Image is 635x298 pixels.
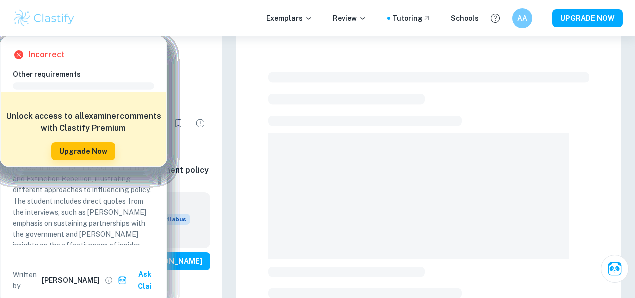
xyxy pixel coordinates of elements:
[451,13,479,24] a: Schools
[13,269,40,291] p: Written by
[190,113,210,133] div: Report issue
[12,8,76,28] img: Clastify logo
[13,69,162,80] h6: Other requirements
[601,255,629,283] button: Ask Clai
[116,265,162,295] button: Ask Clai
[168,113,188,133] div: Bookmark
[42,275,100,286] h6: [PERSON_NAME]
[517,13,528,24] h6: AA
[333,13,367,24] p: Review
[487,10,504,27] button: Help and Feedback
[512,8,532,28] button: AA
[6,110,161,134] h6: Unlock access to all examiner comments with Clastify Premium
[102,273,116,287] button: View full profile
[392,13,431,24] a: Tutoring
[51,142,115,160] button: Upgrade Now
[118,276,128,285] img: clai.svg
[29,49,65,61] h6: Incorrect
[266,13,313,24] p: Exemplars
[552,9,623,27] button: UPGRADE NOW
